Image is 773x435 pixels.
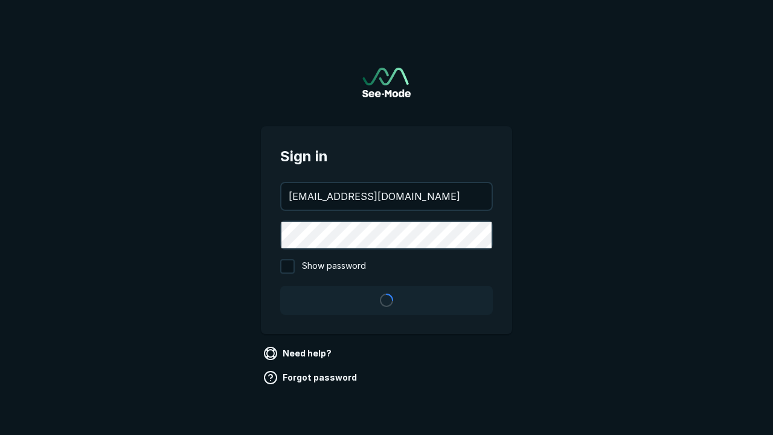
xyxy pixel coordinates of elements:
a: Need help? [261,344,336,363]
span: Sign in [280,146,493,167]
a: Go to sign in [362,68,411,97]
input: your@email.com [281,183,492,210]
img: See-Mode Logo [362,68,411,97]
a: Forgot password [261,368,362,387]
span: Show password [302,259,366,274]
